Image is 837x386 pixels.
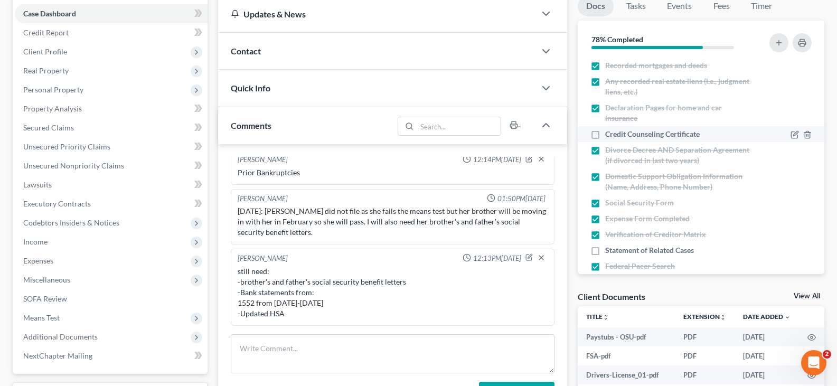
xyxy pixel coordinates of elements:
[683,313,726,321] a: Extensionunfold_more
[23,275,70,284] span: Miscellaneous
[605,213,690,224] span: Expense Form Completed
[720,314,726,321] i: unfold_more
[15,346,208,365] a: NextChapter Mailing
[231,46,261,56] span: Contact
[23,199,91,208] span: Executory Contracts
[23,180,52,189] span: Lawsuits
[23,218,119,227] span: Codebtors Insiders & Notices
[15,137,208,156] a: Unsecured Priority Claims
[23,237,48,246] span: Income
[15,194,208,213] a: Executory Contracts
[15,289,208,308] a: SOFA Review
[23,294,67,303] span: SOFA Review
[15,4,208,23] a: Case Dashboard
[231,83,270,93] span: Quick Info
[605,145,754,166] span: Divorce Decree AND Separation Agreement (if divorced in last two years)
[591,35,643,44] strong: 78% Completed
[605,261,675,271] span: Federal Pacer Search
[605,229,706,240] span: Verification of Creditor Matrix
[605,129,700,139] span: Credit Counseling Certificate
[231,120,271,130] span: Comments
[15,23,208,42] a: Credit Report
[605,60,707,71] span: Recorded mortgages and deeds
[801,350,826,375] iframe: Intercom live chat
[794,293,820,300] a: View All
[23,47,67,56] span: Client Profile
[23,161,124,170] span: Unsecured Nonpriority Claims
[417,117,501,135] input: Search...
[735,327,799,346] td: [DATE]
[578,346,675,365] td: FSA-pdf
[23,313,60,322] span: Means Test
[586,313,609,321] a: Titleunfold_more
[23,9,76,18] span: Case Dashboard
[238,253,288,264] div: [PERSON_NAME]
[23,85,83,94] span: Personal Property
[605,102,754,124] span: Declaration Pages for home and car insurance
[231,8,523,20] div: Updates & News
[23,104,82,113] span: Property Analysis
[238,266,548,319] div: still need: -brother's and father's social security benefit letters -Bank statements from: 1552 f...
[23,332,98,341] span: Additional Documents
[578,291,645,302] div: Client Documents
[605,197,674,208] span: Social Security Form
[238,206,548,238] div: [DATE]: [PERSON_NAME] did not file as she fails the means test but her brother will be moving in ...
[238,194,288,204] div: [PERSON_NAME]
[578,365,675,384] td: Drivers-License_01-pdf
[675,365,735,384] td: PDF
[15,175,208,194] a: Lawsuits
[823,350,831,359] span: 2
[735,346,799,365] td: [DATE]
[605,76,754,97] span: Any recorded real estate liens (i.e., judgment liens, etc.)
[23,66,69,75] span: Real Property
[23,28,69,37] span: Credit Report
[473,253,521,263] span: 12:13PM[DATE]
[735,365,799,384] td: [DATE]
[578,327,675,346] td: Paystubs - OSU-pdf
[15,99,208,118] a: Property Analysis
[743,313,791,321] a: Date Added expand_more
[15,118,208,137] a: Secured Claims
[603,314,609,321] i: unfold_more
[605,245,694,256] span: Statement of Related Cases
[497,194,546,204] span: 01:50PM[DATE]
[23,256,53,265] span: Expenses
[473,155,521,165] span: 12:14PM[DATE]
[23,351,92,360] span: NextChapter Mailing
[238,155,288,165] div: [PERSON_NAME]
[23,123,74,132] span: Secured Claims
[23,142,110,151] span: Unsecured Priority Claims
[238,167,548,178] div: Prior Bankruptcies
[784,314,791,321] i: expand_more
[605,171,754,192] span: Domestic Support Obligation Information (Name, Address, Phone Number)
[675,346,735,365] td: PDF
[15,156,208,175] a: Unsecured Nonpriority Claims
[675,327,735,346] td: PDF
